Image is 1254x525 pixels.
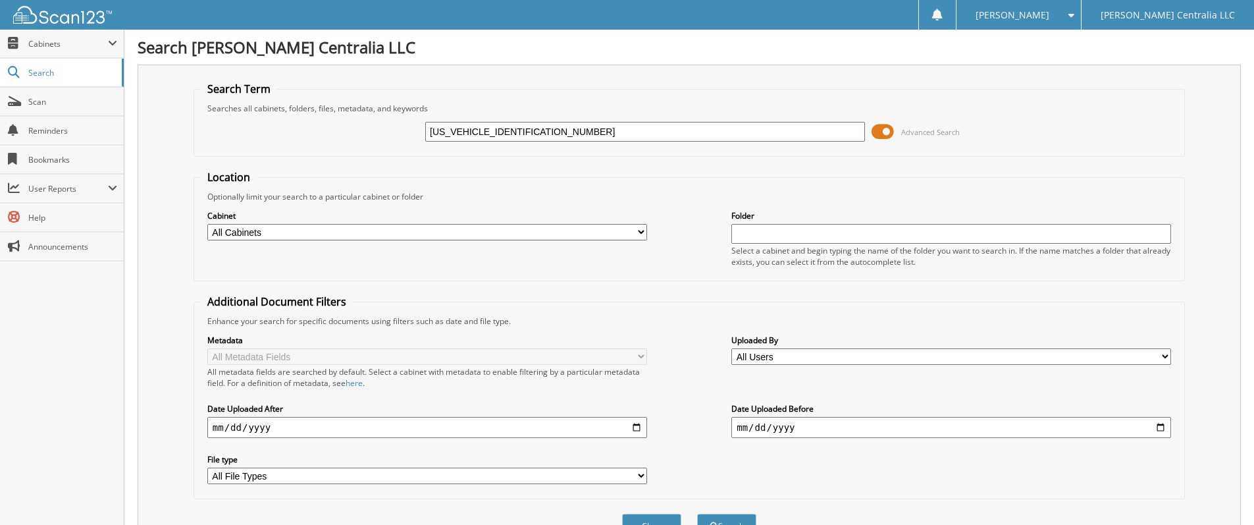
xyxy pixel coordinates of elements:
label: Folder [731,210,1171,221]
span: Search [28,67,115,78]
a: here [346,377,363,389]
span: Announcements [28,241,117,252]
label: File type [207,454,647,465]
span: [PERSON_NAME] Centralia LLC [1101,11,1235,19]
label: Cabinet [207,210,647,221]
label: Date Uploaded Before [731,403,1171,414]
label: Metadata [207,335,647,346]
legend: Search Term [201,82,277,96]
h1: Search [PERSON_NAME] Centralia LLC [138,36,1241,58]
div: All metadata fields are searched by default. Select a cabinet with metadata to enable filtering b... [207,366,647,389]
label: Uploaded By [731,335,1171,346]
div: Optionally limit your search to a particular cabinet or folder [201,191,1178,202]
input: start [207,417,647,438]
img: scan123-logo-white.svg [13,6,112,24]
legend: Additional Document Filters [201,294,353,309]
span: Scan [28,96,117,107]
span: Cabinets [28,38,108,49]
div: Searches all cabinets, folders, files, metadata, and keywords [201,103,1178,114]
span: [PERSON_NAME] [976,11,1049,19]
input: end [731,417,1171,438]
label: Date Uploaded After [207,403,647,414]
legend: Location [201,170,257,184]
span: Reminders [28,125,117,136]
span: Advanced Search [901,127,960,137]
span: User Reports [28,183,108,194]
div: Select a cabinet and begin typing the name of the folder you want to search in. If the name match... [731,245,1171,267]
span: Bookmarks [28,154,117,165]
div: Enhance your search for specific documents using filters such as date and file type. [201,316,1178,327]
span: Help [28,212,117,223]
